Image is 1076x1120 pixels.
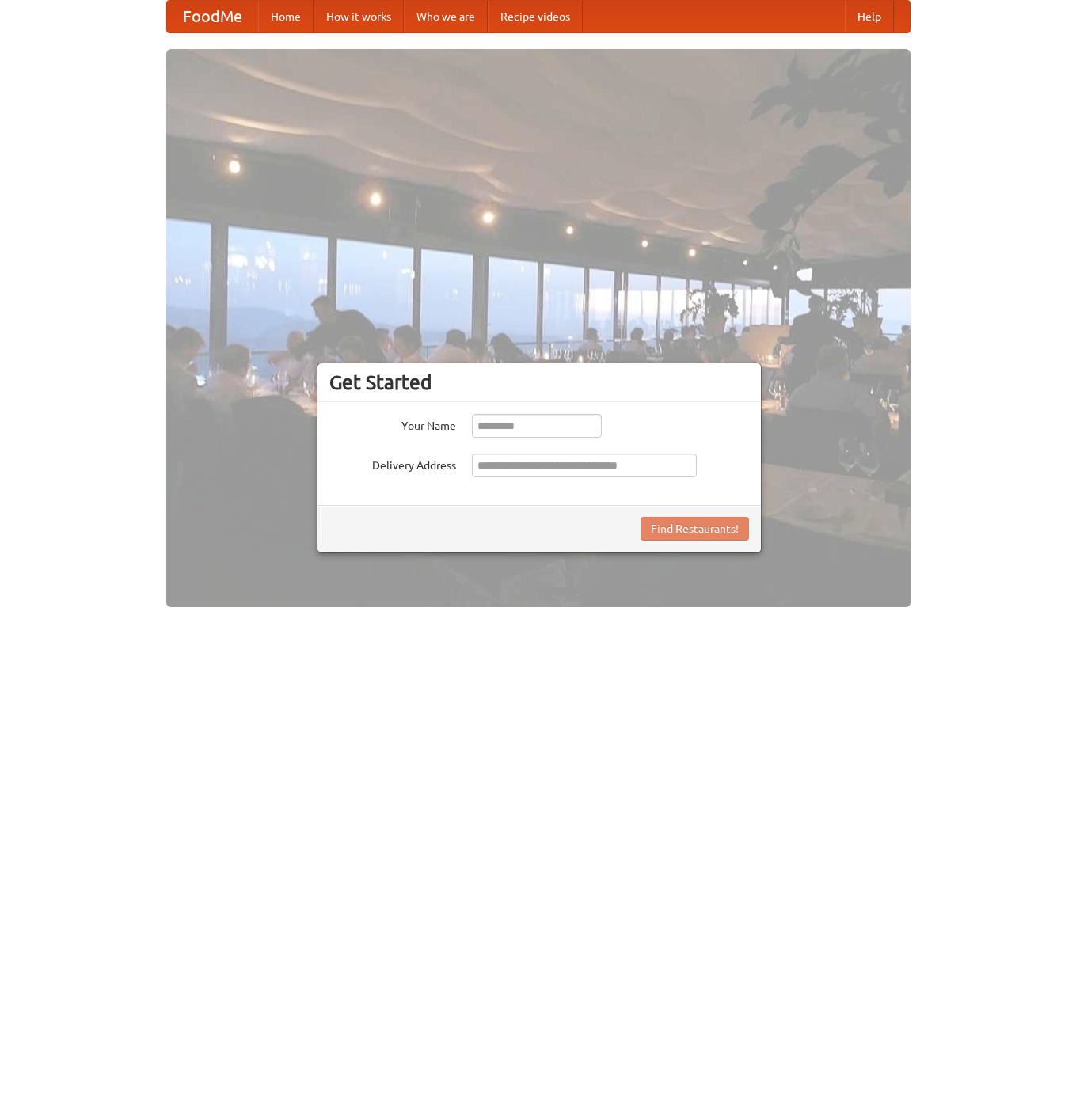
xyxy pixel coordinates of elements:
[167,1,258,32] a: FoodMe
[404,1,488,32] a: Who we are
[314,1,404,32] a: How it works
[329,370,749,394] h3: Get Started
[329,414,456,434] label: Your Name
[258,1,314,32] a: Home
[488,1,583,32] a: Recipe videos
[329,454,456,473] label: Delivery Address
[641,517,749,541] button: Find Restaurants!
[845,1,894,32] a: Help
